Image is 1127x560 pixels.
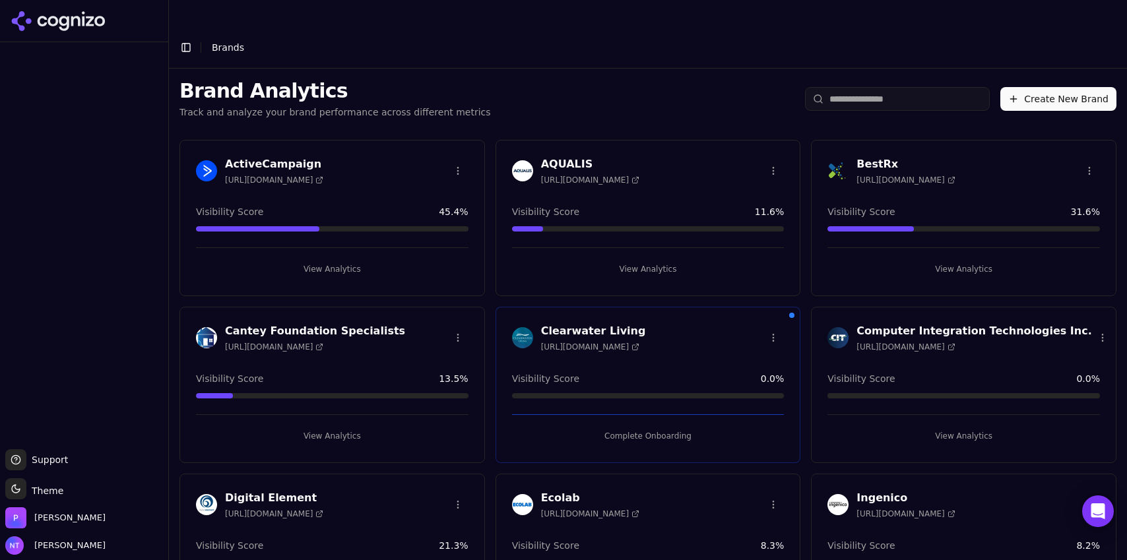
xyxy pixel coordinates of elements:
span: [URL][DOMAIN_NAME] [856,509,955,519]
img: Clearwater Living [512,327,533,348]
h3: ActiveCampaign [225,156,323,172]
span: Visibility Score [512,372,579,385]
span: Visibility Score [196,205,263,218]
nav: breadcrumb [212,41,244,54]
div: Open Intercom Messenger [1082,495,1114,527]
button: Complete Onboarding [512,425,785,447]
span: [URL][DOMAIN_NAME] [225,509,323,519]
span: 45.4 % [439,205,468,218]
h3: Cantey Foundation Specialists [225,323,405,339]
h1: Brand Analytics [179,79,491,103]
button: View Analytics [827,259,1100,280]
span: Visibility Score [827,539,895,552]
span: [URL][DOMAIN_NAME] [225,175,323,185]
span: 11.6 % [755,205,784,218]
span: Theme [26,485,63,496]
img: Nate Tower [5,536,24,555]
span: [URL][DOMAIN_NAME] [225,342,323,352]
span: 21.3 % [439,539,468,552]
span: Brands [212,42,244,53]
img: ActiveCampaign [196,160,217,181]
span: Support [26,453,68,466]
h3: Clearwater Living [541,323,646,339]
span: Visibility Score [196,372,263,385]
img: Ecolab [512,494,533,515]
span: 8.3 % [761,539,785,552]
p: Track and analyze your brand performance across different metrics [179,106,491,119]
button: Create New Brand [1000,87,1116,111]
button: View Analytics [196,259,468,280]
span: [URL][DOMAIN_NAME] [856,175,955,185]
h3: BestRx [856,156,955,172]
span: [URL][DOMAIN_NAME] [541,342,639,352]
img: Cantey Foundation Specialists [196,327,217,348]
span: Visibility Score [827,205,895,218]
button: Open organization switcher [5,507,106,528]
h3: Ecolab [541,490,639,506]
h3: AQUALIS [541,156,639,172]
img: AQUALIS [512,160,533,181]
button: View Analytics [827,425,1100,447]
span: Visibility Score [196,539,263,552]
h3: Digital Element [225,490,323,506]
span: [URL][DOMAIN_NAME] [856,342,955,352]
button: View Analytics [512,259,785,280]
span: [URL][DOMAIN_NAME] [541,175,639,185]
img: Digital Element [196,494,217,515]
span: Visibility Score [512,205,579,218]
button: Open user button [5,536,106,555]
span: [URL][DOMAIN_NAME] [541,509,639,519]
span: [PERSON_NAME] [29,540,106,551]
span: Perrill [34,512,106,524]
span: 13.5 % [439,372,468,385]
span: 31.6 % [1071,205,1100,218]
span: 0.0 % [1076,372,1100,385]
button: View Analytics [196,425,468,447]
span: Visibility Score [512,539,579,552]
img: BestRx [827,160,849,181]
img: Computer Integration Technologies Inc. [827,327,849,348]
img: Perrill [5,507,26,528]
h3: Computer Integration Technologies Inc. [856,323,1091,339]
span: 8.2 % [1076,539,1100,552]
img: Ingenico [827,494,849,515]
span: Visibility Score [827,372,895,385]
span: 0.0 % [761,372,785,385]
h3: Ingenico [856,490,955,506]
